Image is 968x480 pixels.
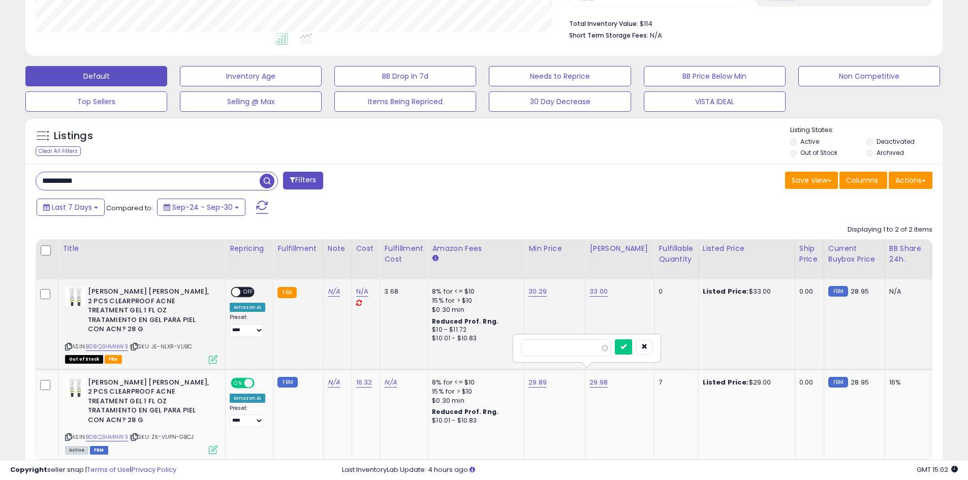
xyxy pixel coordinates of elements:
small: FBM [828,377,848,388]
strong: Copyright [10,465,47,474]
span: OFF [240,288,257,297]
button: Inventory Age [180,66,322,86]
div: $10 - $11.72 [432,326,516,334]
span: Columns [846,175,878,185]
div: ASIN: [65,378,217,453]
label: Active [800,137,819,146]
img: 41dTr4FtK3L._SL40_.jpg [65,378,85,397]
a: N/A [384,377,396,388]
span: FBM [90,446,108,455]
div: Listed Price [703,243,791,254]
a: Terms of Use [87,465,130,474]
span: Sep-24 - Sep-30 [172,202,233,212]
a: Privacy Policy [132,465,176,474]
div: Fulfillment Cost [384,243,423,265]
span: 28.95 [851,377,869,387]
div: Amazon Fees [432,243,520,254]
span: Last 7 Days [52,202,92,212]
p: Listing States: [790,125,943,135]
div: Fulfillment [277,243,319,254]
a: N/A [328,286,340,297]
span: ON [232,378,244,387]
div: $33.00 [703,287,787,296]
span: 28.95 [851,286,869,296]
div: Title [63,243,221,254]
small: FBM [277,377,297,388]
button: Non Competitive [798,66,940,86]
b: Short Term Storage Fees: [569,31,648,40]
div: ASIN: [65,287,217,362]
div: $0.30 min [432,305,516,314]
div: 0.00 [799,287,816,296]
button: Top Sellers [25,91,167,112]
div: 8% for <= $10 [432,287,516,296]
b: Listed Price: [703,377,749,387]
div: Last InventoryLab Update: 4 hours ago. [342,465,958,475]
button: Needs to Reprice [489,66,631,86]
img: 41dTr4FtK3L._SL40_.jpg [65,287,85,306]
div: [PERSON_NAME] [589,243,650,254]
button: BB Price Below Min [644,66,786,86]
span: All listings that are currently out of stock and unavailable for purchase on Amazon [65,355,103,364]
li: $114 [569,17,925,29]
button: Items Being Repriced [334,91,476,112]
a: 29.98 [589,377,608,388]
button: 30 Day Decrease [489,91,631,112]
a: 30.29 [528,286,547,297]
button: BB Drop in 7d [334,66,476,86]
div: Repricing [230,243,269,254]
div: Clear All Filters [36,146,81,156]
small: FBA [277,287,296,298]
div: 0.00 [799,378,816,387]
button: Actions [889,172,932,189]
div: 15% for > $10 [432,387,516,396]
b: Reduced Prof. Rng. [432,407,498,416]
div: Cost [356,243,376,254]
div: 7 [659,378,690,387]
div: N/A [889,287,923,296]
div: 16% [889,378,923,387]
b: Listed Price: [703,286,749,296]
div: 8% for <= $10 [432,378,516,387]
div: $29.00 [703,378,787,387]
span: FBA [105,355,122,364]
div: $0.30 min [432,396,516,405]
a: N/A [328,377,340,388]
div: Ship Price [799,243,820,265]
a: 29.89 [528,377,547,388]
b: [PERSON_NAME] [PERSON_NAME], 2 PCS CLEARPROOF ACNE TREATMENT GEL 1 FL OZ TRATAMIENTO EN GEL PARA ... [88,378,211,428]
label: Archived [877,148,904,157]
span: 2025-10-9 15:02 GMT [917,465,958,474]
div: Min Price [528,243,581,254]
a: 33.00 [589,286,608,297]
button: Sep-24 - Sep-30 [157,199,245,216]
div: 3.68 [384,287,420,296]
div: Preset: [230,405,265,428]
div: Displaying 1 to 2 of 2 items [848,225,932,235]
div: Amazon AI [230,303,265,312]
span: OFF [253,378,269,387]
button: Default [25,66,167,86]
span: Compared to: [106,203,153,213]
div: Note [328,243,348,254]
label: Out of Stock [800,148,837,157]
a: B08Q3HMNW3 [86,433,128,441]
button: Last 7 Days [37,199,105,216]
div: Fulfillable Quantity [659,243,694,265]
button: Columns [839,172,887,189]
a: N/A [356,286,368,297]
div: Current Buybox Price [828,243,881,265]
div: seller snap | | [10,465,176,475]
a: 16.32 [356,377,372,388]
button: Selling @ Max [180,91,322,112]
small: Amazon Fees. [432,254,438,263]
div: BB Share 24h. [889,243,926,265]
div: 15% for > $10 [432,296,516,305]
b: [PERSON_NAME] [PERSON_NAME], 2 PCS CLEARPROOF ACNE TREATMENT GEL 1 FL OZ TRATAMIENTO EN GEL PARA ... [88,287,211,337]
button: VISTA IDEAL [644,91,786,112]
b: Total Inventory Value: [569,19,638,28]
small: FBM [828,286,848,297]
label: Deactivated [877,137,915,146]
button: Save View [785,172,838,189]
div: $10.01 - $10.83 [432,417,516,425]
